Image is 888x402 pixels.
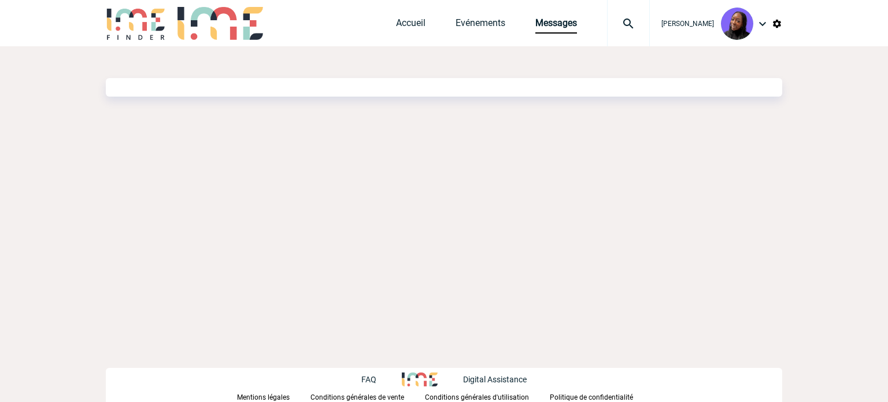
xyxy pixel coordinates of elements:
[721,8,753,40] img: 131349-0.png
[106,7,166,40] img: IME-Finder
[550,391,652,402] a: Politique de confidentialité
[310,393,404,401] p: Conditions générales de vente
[237,391,310,402] a: Mentions légales
[661,20,714,28] span: [PERSON_NAME]
[402,373,438,386] img: http://www.idealmeetingsevents.fr/
[535,17,577,34] a: Messages
[310,391,425,402] a: Conditions générales de vente
[425,393,529,401] p: Conditions générales d'utilisation
[396,17,425,34] a: Accueil
[463,375,527,384] p: Digital Assistance
[550,393,633,401] p: Politique de confidentialité
[237,393,290,401] p: Mentions légales
[456,17,505,34] a: Evénements
[361,373,402,384] a: FAQ
[361,375,376,384] p: FAQ
[425,391,550,402] a: Conditions générales d'utilisation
